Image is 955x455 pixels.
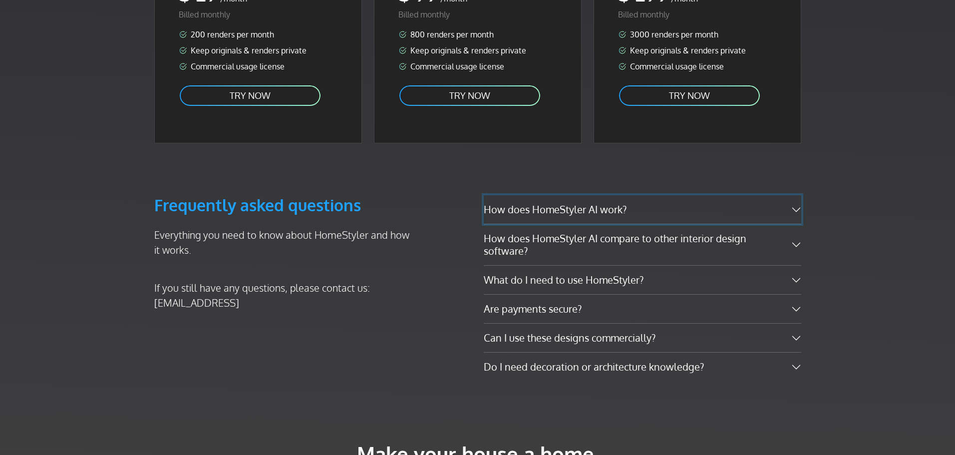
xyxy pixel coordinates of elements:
p: If you still have any questions, please contact us: [EMAIL_ADDRESS] [154,280,417,310]
li: 200 renders per month [179,28,337,40]
span: Billed monthly [398,9,450,19]
li: 800 renders per month [398,28,557,40]
li: Commercial usage license [398,60,557,72]
span: Billed monthly [618,9,669,19]
li: Keep originals & renders private [179,44,337,56]
span: Billed monthly [179,9,230,19]
a: TRY NOW [179,84,321,107]
a: TRY NOW [398,84,541,107]
h3: Frequently asked questions [154,195,417,215]
li: 3000 renders per month [618,28,777,40]
button: Are payments secure? [484,295,801,323]
li: Commercial usage license [179,60,337,72]
a: TRY NOW [618,84,761,107]
li: Commercial usage license [618,60,777,72]
button: Can I use these designs commercially? [484,324,801,352]
li: Keep originals & renders private [618,44,777,56]
li: Keep originals & renders private [398,44,557,56]
button: Do I need decoration or architecture knowledge? [484,353,801,381]
button: What do I need to use HomeStyler? [484,266,801,294]
button: How does HomeStyler AI work? [484,195,801,224]
button: How does HomeStyler AI compare to other interior design software? [484,224,801,265]
p: Everything you need to know about HomeStyler and how it works. [154,227,417,257]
